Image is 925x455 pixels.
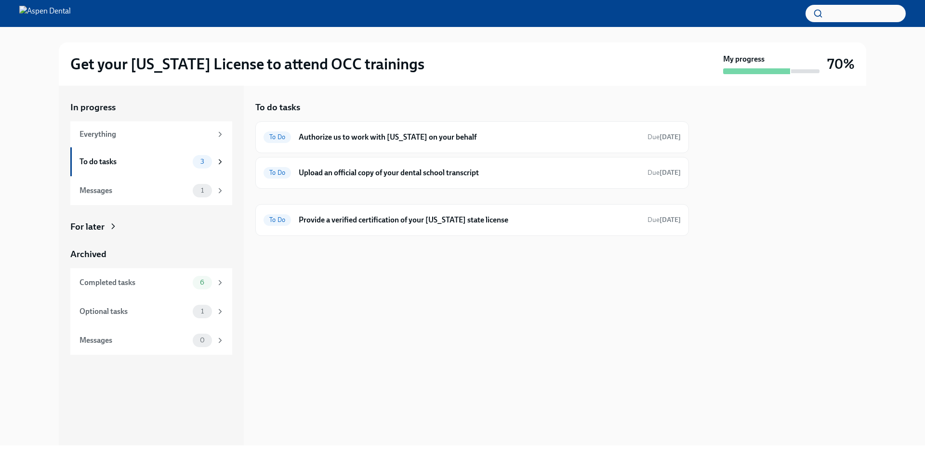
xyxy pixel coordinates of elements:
[647,132,681,142] span: August 29th, 2025 08:00
[299,168,640,178] h6: Upload an official copy of your dental school transcript
[79,156,189,167] div: To do tasks
[195,158,210,165] span: 3
[70,101,232,114] a: In progress
[647,133,681,141] span: Due
[194,337,211,344] span: 0
[70,221,232,233] a: For later
[647,216,681,224] span: Due
[660,216,681,224] strong: [DATE]
[299,215,640,225] h6: Provide a verified certification of your [US_STATE] state license
[194,279,210,286] span: 6
[647,169,681,177] span: Due
[195,187,210,194] span: 1
[660,169,681,177] strong: [DATE]
[264,212,681,228] a: To DoProvide a verified certification of your [US_STATE] state licenseDue[DATE]
[255,101,300,114] h5: To do tasks
[70,248,232,260] a: Archived
[827,55,855,73] h3: 70%
[723,54,765,65] strong: My progress
[264,216,291,223] span: To Do
[79,306,189,317] div: Optional tasks
[70,121,232,147] a: Everything
[264,133,291,141] span: To Do
[70,54,424,74] h2: Get your [US_STATE] License to attend OCC trainings
[299,132,640,143] h6: Authorize us to work with [US_STATE] on your behalf
[70,297,232,326] a: Optional tasks1
[264,130,681,145] a: To DoAuthorize us to work with [US_STATE] on your behalfDue[DATE]
[264,165,681,181] a: To DoUpload an official copy of your dental school transcriptDue[DATE]
[79,185,189,196] div: Messages
[70,221,105,233] div: For later
[647,168,681,177] span: September 12th, 2025 08:00
[70,176,232,205] a: Messages1
[19,6,71,21] img: Aspen Dental
[264,169,291,176] span: To Do
[647,215,681,224] span: September 1st, 2025 08:00
[70,268,232,297] a: Completed tasks6
[195,308,210,315] span: 1
[70,326,232,355] a: Messages0
[70,147,232,176] a: To do tasks3
[660,133,681,141] strong: [DATE]
[79,129,212,140] div: Everything
[79,277,189,288] div: Completed tasks
[79,335,189,346] div: Messages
